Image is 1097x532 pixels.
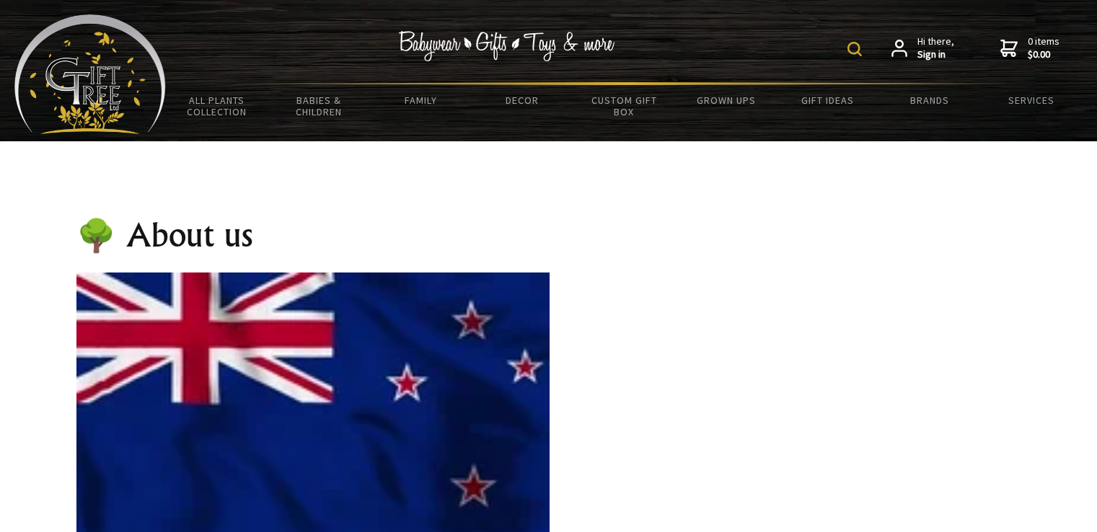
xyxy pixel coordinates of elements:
[268,85,369,127] a: Babies & Children
[1028,48,1059,61] strong: $0.00
[369,85,471,115] a: Family
[573,85,675,127] a: Custom Gift Box
[76,218,550,252] h1: 🌳 About us
[399,31,615,61] img: Babywear - Gifts - Toys & more
[917,48,954,61] strong: Sign in
[847,42,862,56] img: product search
[14,14,166,134] img: Babyware - Gifts - Toys and more...
[777,85,878,115] a: Gift Ideas
[891,35,954,61] a: Hi there,Sign in
[879,85,981,115] a: Brands
[472,85,573,115] a: Decor
[917,35,954,61] span: Hi there,
[675,85,777,115] a: Grown Ups
[1000,35,1059,61] a: 0 items$0.00
[166,85,268,127] a: All Plants Collection
[1028,35,1059,61] span: 0 items
[981,85,1083,115] a: Services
